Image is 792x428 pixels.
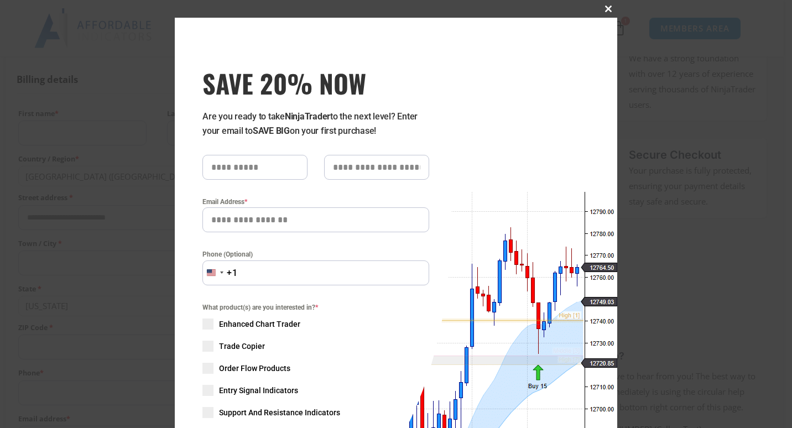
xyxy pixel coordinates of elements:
label: Support And Resistance Indicators [202,407,429,418]
span: Support And Resistance Indicators [219,407,340,418]
p: Are you ready to take to the next level? Enter your email to on your first purchase! [202,109,429,138]
label: Enhanced Chart Trader [202,319,429,330]
label: Entry Signal Indicators [202,385,429,396]
span: SAVE 20% NOW [202,67,429,98]
span: What product(s) are you interested in? [202,302,429,313]
span: Entry Signal Indicators [219,385,298,396]
div: +1 [227,266,238,280]
span: Enhanced Chart Trader [219,319,300,330]
span: Order Flow Products [219,363,290,374]
label: Trade Copier [202,341,429,352]
label: Email Address [202,196,429,207]
span: Trade Copier [219,341,265,352]
button: Selected country [202,260,238,285]
strong: NinjaTrader [285,111,330,122]
label: Order Flow Products [202,363,429,374]
strong: SAVE BIG [253,126,290,136]
label: Phone (Optional) [202,249,429,260]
